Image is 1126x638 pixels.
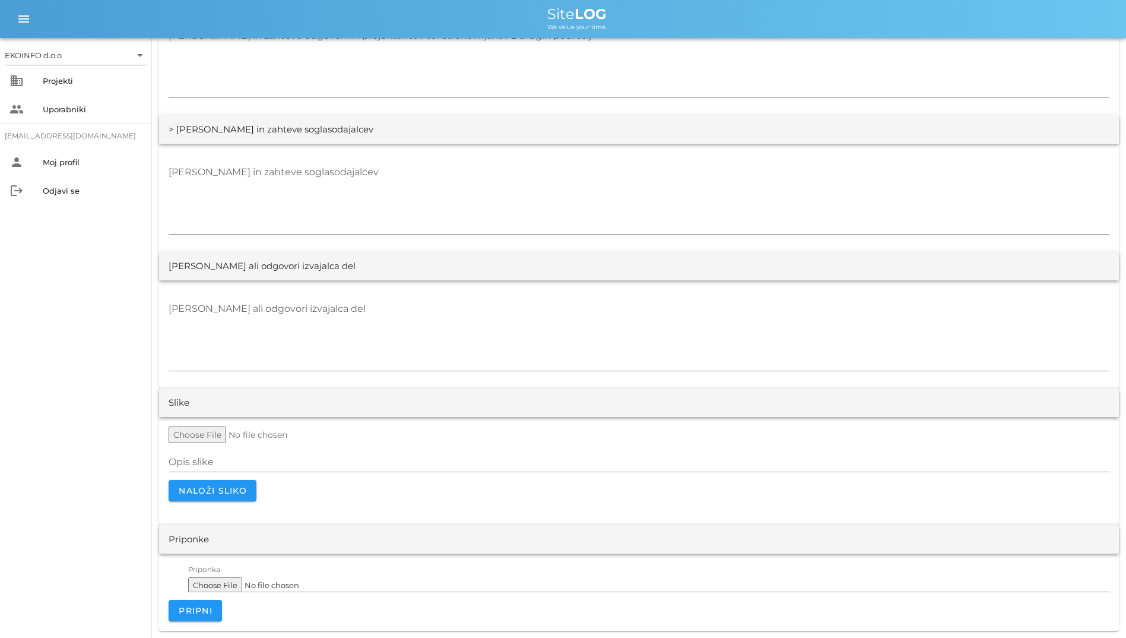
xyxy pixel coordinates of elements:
[1067,581,1126,638] iframe: Chat Widget
[147,575,204,589] i: file
[17,12,31,26] i: menu
[9,155,24,169] i: person
[169,600,222,621] button: Pripni
[169,533,209,547] div: Priponke
[178,605,212,616] span: Pripni
[188,566,220,574] label: Priponka
[9,74,24,88] i: business
[169,480,256,501] button: Naloži sliko
[1067,581,1126,638] div: Pripomoček za klepet
[547,5,607,23] span: Site
[169,260,356,273] div: [PERSON_NAME] ali odgovori izvajalca del
[178,485,247,496] span: Naloži sliko
[169,123,373,137] div: > [PERSON_NAME] in zahteve soglasodajalcev
[43,186,142,195] div: Odjavi se
[547,23,607,31] span: We value your time.
[9,184,24,198] i: logout
[5,50,62,61] div: EKOINFO d.o.o
[9,102,24,116] i: people
[169,396,189,410] div: Slike
[133,48,147,62] i: arrow_drop_down
[43,76,142,86] div: Projekti
[43,157,142,167] div: Moj profil
[5,46,147,65] div: EKOINFO d.o.o
[575,5,607,23] b: LOG
[43,105,142,114] div: Uporabniki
